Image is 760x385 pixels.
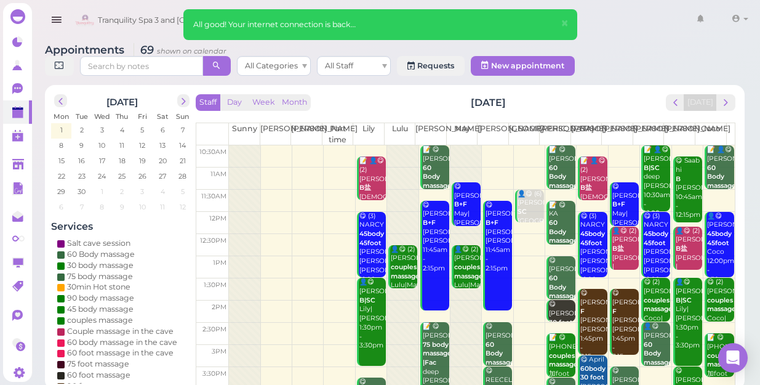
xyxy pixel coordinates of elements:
[137,171,147,182] span: 26
[98,124,105,136] span: 3
[159,201,166,213] span: 11
[322,123,353,145] th: Part time
[158,171,167,182] span: 27
[718,343,748,373] div: Open Intercom Messenger
[612,245,624,253] b: B盐
[67,359,129,370] div: 75 foot massage
[76,171,86,182] span: 23
[485,201,512,274] div: 😋 [PERSON_NAME] [PERSON_NAME]|[PERSON_NAME] 11:45am - 2:15pm
[117,155,126,166] span: 18
[67,293,134,304] div: 90 body massage
[707,164,736,190] b: 60 Body massage
[454,245,481,318] div: 👤😋 (2) [PERSON_NAME] Lulu|May 12:45pm - 1:45pm
[58,140,65,151] span: 8
[97,140,106,151] span: 10
[423,164,452,190] b: 60 Body massage
[548,300,575,373] div: 😋 [PERSON_NAME] [PERSON_NAME] 2:00pm - 2:30pm
[76,186,87,197] span: 30
[644,164,660,172] b: B|SC
[180,124,186,136] span: 7
[644,341,673,367] b: 60 Body massage
[675,156,702,220] div: 😋 Saab hi [PERSON_NAME] 10:45am - 12:15pm
[612,307,617,315] b: F
[67,326,174,337] div: Couple massage in the cave
[549,219,578,245] b: 60 Body massage
[157,155,167,166] span: 20
[612,289,639,362] div: 😋 [PERSON_NAME] [PERSON_NAME]|[PERSON_NAME] 1:45pm - 3:15pm
[695,123,726,145] th: Coco
[67,337,177,348] div: 60 body massage in the cave
[176,112,189,121] span: Sun
[51,221,193,232] h4: Services
[602,123,633,145] th: [PERSON_NAME]
[359,184,371,192] b: B盐
[423,219,436,227] b: B+F
[580,156,607,247] div: 📝 👤😋 (2) [PERSON_NAME] [DEMOGRAPHIC_DATA] [PERSON_NAME]|[PERSON_NAME] 10:45am - 11:45am
[45,43,127,56] span: Appointments
[644,296,673,314] b: couples massage
[676,245,687,253] b: B盐
[94,112,110,121] span: Wed
[156,112,168,121] span: Sat
[116,112,128,121] span: Thu
[359,296,375,304] b: B|SC
[178,201,187,213] span: 12
[178,155,187,166] span: 21
[158,140,167,151] span: 13
[675,227,702,308] div: 👤😋 (2) [PERSON_NAME] [PERSON_NAME] |[PERSON_NAME] 12:20pm - 1:20pm
[106,94,138,108] h2: [DATE]
[137,201,146,213] span: 10
[177,94,190,107] button: next
[78,140,85,151] span: 9
[137,112,146,121] span: Fri
[454,263,483,280] b: couples massage
[643,145,670,218] div: 📝 👤😋 [PERSON_NAME] deep [PERSON_NAME] 10:30am - 12:00pm
[202,370,226,378] span: 3:30pm
[643,278,670,359] div: 😋 (2) [PERSON_NAME] Coco|[PERSON_NAME] 1:30pm - 2:30pm
[518,208,527,216] b: SC
[77,155,86,166] span: 16
[570,123,602,145] th: [PERSON_NAME]
[97,155,106,166] span: 17
[666,94,685,111] button: prev
[549,164,578,190] b: 60 Body massage
[415,123,447,145] th: [PERSON_NAME]
[706,278,734,359] div: 😋 (2) [PERSON_NAME] Coco|[PERSON_NAME] 1:30pm - 2:30pm
[580,184,592,192] b: B盐
[78,124,84,136] span: 2
[220,94,249,111] button: Day
[612,182,639,255] div: 😋 [PERSON_NAME] May|[PERSON_NAME] 11:20am - 12:20pm
[633,123,664,145] th: [PERSON_NAME]
[548,145,575,254] div: 📝 😋 [PERSON_NAME] [PERSON_NAME] [PERSON_NAME] |[PERSON_NAME] 10:30am - 11:30am
[157,47,226,55] small: shown on calendar
[56,171,66,182] span: 22
[676,296,692,304] b: B|SC
[612,227,639,308] div: 👤😋 (2) [PERSON_NAME] [PERSON_NAME] |[PERSON_NAME] 12:20pm - 1:20pm
[454,182,481,255] div: 😋 [PERSON_NAME] May|[PERSON_NAME] 11:20am - 12:20pm
[58,124,63,136] span: 1
[139,124,145,136] span: 5
[560,15,568,32] span: ×
[553,9,575,38] button: Close
[118,140,126,151] span: 11
[471,95,506,110] h2: [DATE]
[249,94,279,111] button: Week
[486,219,498,227] b: B+F
[580,365,606,382] b: 60body 30 foot
[422,145,449,254] div: 📝 😋 [PERSON_NAME] [PERSON_NAME] [PERSON_NAME] |[PERSON_NAME] 10:30am - 11:30am
[199,148,226,156] span: 10:30am
[78,201,84,213] span: 7
[117,171,127,182] span: 25
[580,230,605,247] b: 45body 45foot
[580,289,607,362] div: 😋 [PERSON_NAME] [PERSON_NAME]|[PERSON_NAME] 1:45pm - 3:15pm
[549,318,578,336] b: 30 foot massage
[548,256,575,338] div: 😋 [PERSON_NAME] [PERSON_NAME] 1:00pm - 2:00pm
[385,10,504,30] input: Search customer
[707,230,732,247] b: 45body 45foot
[580,212,607,302] div: 😋 (3) NARCY [PERSON_NAME]|[PERSON_NAME]|[PERSON_NAME] 12:00pm - 1:30pm
[517,190,544,253] div: 👤😋 (6) [PERSON_NAME] [GEOGRAPHIC_DATA] 11:30am - 12:15pm
[159,186,166,197] span: 4
[446,123,478,145] th: May
[260,123,291,145] th: [PERSON_NAME]
[199,237,226,245] span: 12:30pm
